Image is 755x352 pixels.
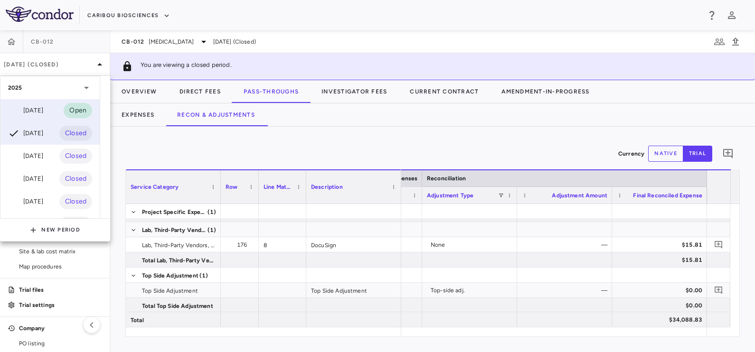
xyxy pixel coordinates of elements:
[59,151,92,161] span: Closed
[0,76,100,99] div: 2025
[8,105,43,116] div: [DATE]
[59,128,92,139] span: Closed
[59,174,92,184] span: Closed
[8,128,43,139] div: [DATE]
[64,105,92,116] span: Open
[8,83,22,92] p: 2025
[8,196,43,207] div: [DATE]
[59,196,92,207] span: Closed
[8,173,43,185] div: [DATE]
[8,150,43,162] div: [DATE]
[30,222,80,238] button: New Period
